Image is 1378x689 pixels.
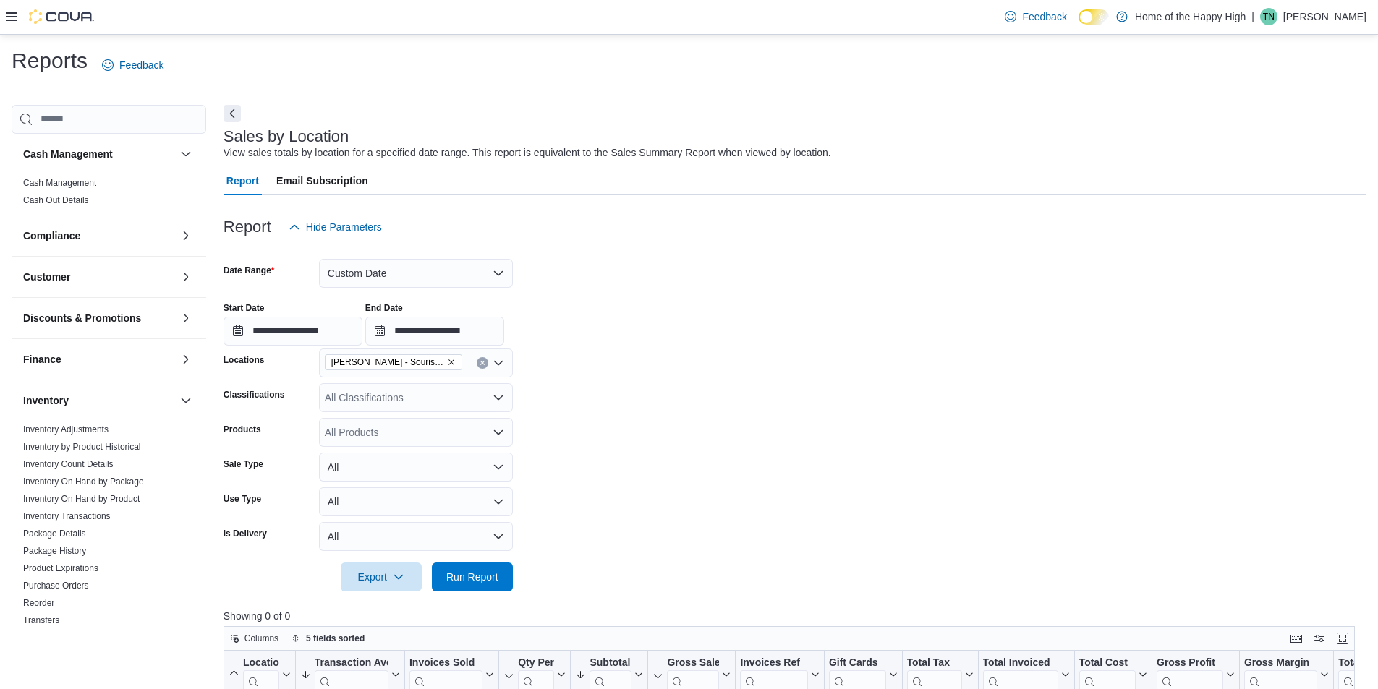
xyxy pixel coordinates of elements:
button: Customer [177,268,195,286]
img: Cova [29,9,94,24]
div: Gross Margin [1244,656,1317,669]
h3: Loyalty [23,649,59,663]
button: Finance [23,352,174,367]
button: Loyalty [23,649,174,663]
a: Inventory On Hand by Package [23,476,144,487]
input: Dark Mode [1079,9,1109,25]
div: Transaction Average [315,656,388,669]
h3: Cash Management [23,147,113,161]
span: Inventory On Hand by Package [23,476,144,487]
a: Feedback [999,2,1072,31]
label: Start Date [224,302,265,314]
h3: Inventory [23,393,69,408]
span: [PERSON_NAME] - Souris Avenue - Fire & Flower [331,355,444,369]
button: Remove Estevan - Souris Avenue - Fire & Flower from selection in this group [447,358,456,367]
span: Purchase Orders [23,580,89,591]
span: Inventory Count Details [23,458,114,470]
div: Total Invoiced [982,656,1058,669]
span: Export [349,562,413,591]
button: Open list of options [493,357,504,369]
span: Reorder [23,597,54,609]
h3: Sales by Location [224,128,349,145]
div: Qty Per Transaction [518,656,554,669]
button: All [319,453,513,482]
a: Inventory Count Details [23,459,114,469]
button: All [319,522,513,551]
span: Estevan - Souris Avenue - Fire & Flower [325,354,462,370]
p: | [1251,8,1254,25]
span: Email Subscription [276,166,368,195]
div: Total Tax [906,656,961,669]
button: Hide Parameters [283,213,388,241]
a: Inventory On Hand by Product [23,494,140,504]
div: Inventory [12,421,206,635]
button: Open list of options [493,427,504,438]
a: Inventory Transactions [23,511,111,521]
button: All [319,487,513,516]
h3: Customer [23,270,70,284]
button: Compliance [23,228,174,243]
button: Enter fullscreen [1334,630,1351,647]
span: Feedback [1022,9,1066,24]
label: Use Type [224,493,261,505]
h3: Discounts & Promotions [23,311,141,325]
span: TN [1263,8,1275,25]
button: Cash Management [177,145,195,163]
label: End Date [365,302,403,314]
div: Subtotal [590,656,631,669]
a: Inventory Adjustments [23,424,109,435]
label: Date Range [224,265,275,276]
span: Columns [244,633,278,644]
div: Cash Management [12,174,206,215]
button: Finance [177,351,195,368]
div: Invoices Sold [409,656,482,669]
a: Package Details [23,528,86,539]
div: Location [243,656,279,669]
button: Run Report [432,562,513,591]
a: Cash Management [23,178,96,188]
a: Purchase Orders [23,581,89,591]
button: Next [224,105,241,122]
label: Locations [224,354,265,366]
button: Clear input [477,357,488,369]
span: Cash Out Details [23,194,89,206]
button: Inventory [177,392,195,409]
div: Gross Sales [667,656,719,669]
button: Inventory [23,393,174,408]
button: Compliance [177,227,195,244]
h3: Report [224,218,271,236]
a: Reorder [23,598,54,608]
span: Inventory Adjustments [23,424,109,435]
div: View sales totals by location for a specified date range. This report is equivalent to the Sales ... [224,145,831,161]
button: Export [341,562,422,591]
p: Home of the Happy High [1135,8,1246,25]
a: Package History [23,546,86,556]
a: Transfers [23,615,59,625]
div: Total Cost [1079,656,1135,669]
button: Customer [23,270,174,284]
p: Showing 0 of 0 [224,609,1366,623]
button: Cash Management [23,147,174,161]
button: Loyalty [177,647,195,664]
a: Cash Out Details [23,195,89,205]
button: 5 fields sorted [286,630,370,647]
button: Discounts & Promotions [177,309,195,327]
span: Hide Parameters [306,220,382,234]
label: Classifications [224,389,285,401]
span: Feedback [119,58,163,72]
div: Invoices Ref [740,656,807,669]
h3: Compliance [23,228,80,243]
button: Open list of options [493,392,504,403]
span: Package History [23,545,86,557]
a: Product Expirations [23,563,98,573]
button: Custom Date [319,259,513,288]
button: Columns [224,630,284,647]
span: Report [226,166,259,195]
div: Tammy Neff [1260,8,1277,25]
h3: Finance [23,352,61,367]
span: Cash Management [23,177,96,189]
span: 5 fields sorted [306,633,365,644]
